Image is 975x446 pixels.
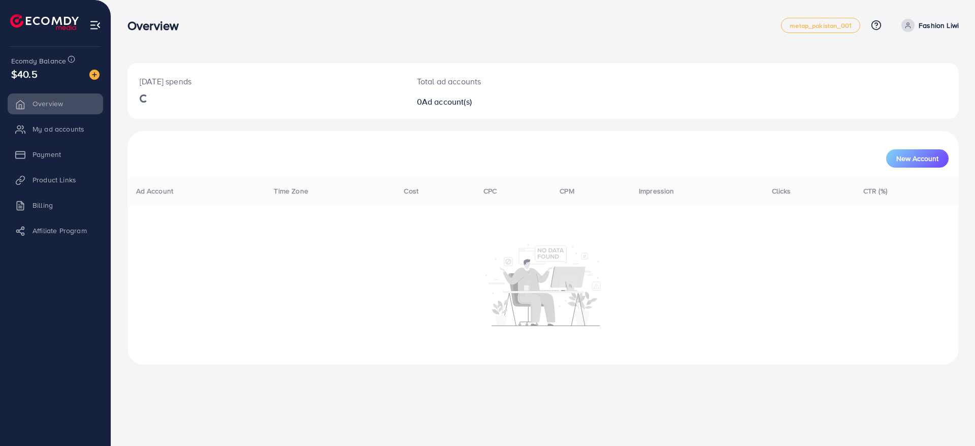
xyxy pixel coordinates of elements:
a: metap_pakistan_001 [781,18,860,33]
span: Ecomdy Balance [11,56,66,66]
img: logo [10,14,79,30]
p: Total ad accounts [417,75,600,87]
p: Fashion Liwi [919,19,959,31]
h3: Overview [127,18,187,33]
button: New Account [886,149,949,168]
p: [DATE] spends [140,75,393,87]
a: Fashion Liwi [897,19,959,32]
span: Ad account(s) [422,96,472,107]
h2: 0 [417,97,600,107]
span: $40.5 [11,67,38,81]
img: menu [89,19,101,31]
span: New Account [896,155,938,162]
img: image [89,70,100,80]
span: metap_pakistan_001 [790,22,852,29]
